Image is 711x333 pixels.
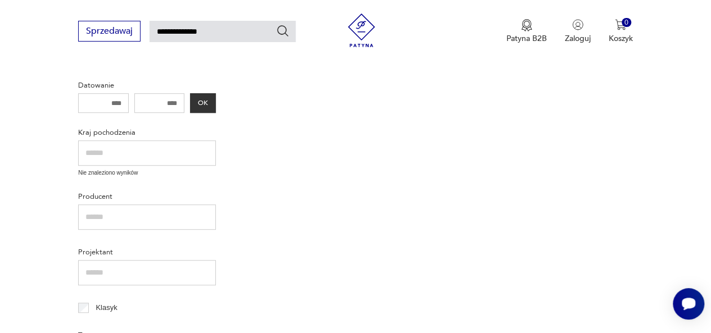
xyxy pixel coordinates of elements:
[609,19,633,44] button: 0Koszyk
[622,18,631,28] div: 0
[506,19,547,44] a: Ikona medaluPatyna B2B
[506,19,547,44] button: Patyna B2B
[78,28,141,36] a: Sprzedawaj
[190,93,216,113] button: OK
[78,190,216,203] p: Producent
[96,302,117,314] p: Klasyk
[78,21,141,42] button: Sprzedawaj
[506,33,547,44] p: Patyna B2B
[572,19,583,30] img: Ikonka użytkownika
[609,33,633,44] p: Koszyk
[615,19,626,30] img: Ikona koszyka
[673,288,704,320] iframe: Smartsupp widget button
[565,33,591,44] p: Zaloguj
[78,126,216,139] p: Kraj pochodzenia
[521,19,532,31] img: Ikona medalu
[78,168,216,177] p: Nie znaleziono wyników
[78,246,216,258] p: Projektant
[276,24,289,38] button: Szukaj
[345,13,378,47] img: Patyna - sklep z meblami i dekoracjami vintage
[565,19,591,44] button: Zaloguj
[78,79,216,92] p: Datowanie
